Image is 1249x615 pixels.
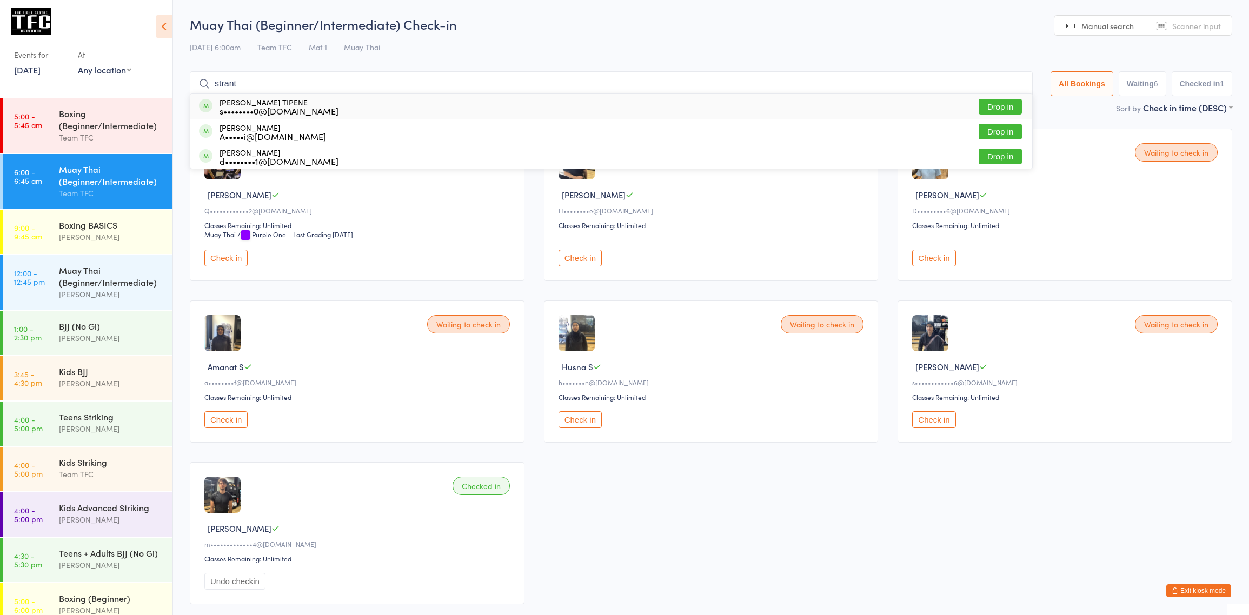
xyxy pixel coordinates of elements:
[204,315,241,351] img: image1757019732.png
[309,42,327,52] span: Mat 1
[562,189,626,200] span: [PERSON_NAME]
[204,230,236,239] div: Muay Thai
[912,250,955,266] button: Check in
[204,220,513,230] div: Classes Remaining: Unlimited
[59,502,163,513] div: Kids Advanced Striking
[59,231,163,243] div: [PERSON_NAME]
[190,71,1033,96] input: Search
[1135,315,1218,333] div: Waiting to check in
[220,132,326,141] div: A•••••i@[DOMAIN_NAME]
[14,64,41,76] a: [DATE]
[14,506,43,523] time: 4:00 - 5:00 pm
[204,378,513,387] div: a••••••••f@[DOMAIN_NAME]
[453,477,510,495] div: Checked in
[3,447,172,491] a: 4:00 -5:00 pmKids StrikingTeam TFC
[220,157,338,165] div: d••••••••1@[DOMAIN_NAME]
[912,378,1221,387] div: s••••••••••••6@[DOMAIN_NAME]
[204,573,265,590] button: Undo checkin
[14,46,67,64] div: Events for
[1119,71,1166,96] button: Waiting6
[3,402,172,446] a: 4:00 -5:00 pmTeens Striking[PERSON_NAME]
[1220,79,1224,88] div: 1
[59,219,163,231] div: Boxing BASICS
[912,315,948,351] img: image1757365185.png
[3,492,172,537] a: 4:00 -5:00 pmKids Advanced Striking[PERSON_NAME]
[912,206,1221,215] div: D•••••••••6@[DOMAIN_NAME]
[559,206,867,215] div: H••••••••e@[DOMAIN_NAME]
[204,206,513,215] div: Q••••••••••••2@[DOMAIN_NAME]
[59,320,163,332] div: BJJ (No Gi)
[912,220,1221,230] div: Classes Remaining: Unlimited
[59,456,163,468] div: Kids Striking
[562,361,593,372] span: Husna S
[220,148,338,165] div: [PERSON_NAME]
[78,46,131,64] div: At
[59,592,163,604] div: Boxing (Beginner)
[979,149,1022,164] button: Drop in
[14,269,45,286] time: 12:00 - 12:45 pm
[59,332,163,344] div: [PERSON_NAME]
[11,8,51,35] img: The Fight Centre Brisbane
[59,468,163,480] div: Team TFC
[14,112,42,129] time: 5:00 - 5:45 am
[912,392,1221,402] div: Classes Remaining: Unlimited
[1172,21,1221,31] span: Scanner input
[59,187,163,199] div: Team TFC
[14,460,43,478] time: 4:00 - 5:00 pm
[3,210,172,254] a: 9:00 -9:45 amBoxing BASICS[PERSON_NAME]
[59,131,163,144] div: Team TFC
[59,377,163,390] div: [PERSON_NAME]
[559,378,867,387] div: h•••••••n@[DOMAIN_NAME]
[220,106,338,115] div: s••••••••0@[DOMAIN_NAME]
[915,189,979,200] span: [PERSON_NAME]
[59,163,163,187] div: Muay Thai (Beginner/Intermediate)
[59,108,163,131] div: Boxing (Beginner/Intermediate)
[14,597,43,614] time: 5:00 - 6:00 pm
[3,98,172,153] a: 5:00 -5:45 amBoxing (Beginner/Intermediate)Team TFC
[14,370,42,387] time: 3:45 - 4:30 pm
[781,315,863,333] div: Waiting to check in
[59,411,163,423] div: Teens Striking
[208,361,244,372] span: Amanat S
[979,124,1022,139] button: Drop in
[59,288,163,300] div: [PERSON_NAME]
[3,311,172,355] a: 1:00 -2:30 pmBJJ (No Gi)[PERSON_NAME]
[59,423,163,435] div: [PERSON_NAME]
[1116,103,1141,113] label: Sort by
[3,356,172,400] a: 3:45 -4:30 pmKids BJJ[PERSON_NAME]
[78,64,131,76] div: Any location
[59,559,163,571] div: [PERSON_NAME]
[559,411,602,428] button: Check in
[559,250,602,266] button: Check in
[59,365,163,377] div: Kids BJJ
[559,220,867,230] div: Classes Remaining: Unlimited
[3,154,172,209] a: 6:00 -6:45 amMuay Thai (Beginner/Intermediate)Team TFC
[204,477,241,513] img: image1750752741.png
[1172,71,1233,96] button: Checked in1
[220,98,338,115] div: [PERSON_NAME] TIPENE
[204,539,513,549] div: m•••••••••••••4@[DOMAIN_NAME]
[14,551,42,569] time: 4:30 - 5:30 pm
[427,315,510,333] div: Waiting to check in
[208,189,271,200] span: [PERSON_NAME]
[559,392,867,402] div: Classes Remaining: Unlimited
[14,324,42,342] time: 1:00 - 2:30 pm
[3,538,172,582] a: 4:30 -5:30 pmTeens + Adults BJJ (No Gi)[PERSON_NAME]
[204,392,513,402] div: Classes Remaining: Unlimited
[59,264,163,288] div: Muay Thai (Beginner/Intermediate)
[14,223,42,240] time: 9:00 - 9:45 am
[3,255,172,310] a: 12:00 -12:45 pmMuay Thai (Beginner/Intermediate)[PERSON_NAME]
[220,123,326,141] div: [PERSON_NAME]
[208,523,271,534] span: [PERSON_NAME]
[915,361,979,372] span: [PERSON_NAME]
[1081,21,1134,31] span: Manual search
[559,315,595,351] img: image1757364928.png
[14,415,43,432] time: 4:00 - 5:00 pm
[344,42,380,52] span: Muay Thai
[257,42,292,52] span: Team TFC
[204,554,513,563] div: Classes Remaining: Unlimited
[1154,79,1158,88] div: 6
[190,15,1232,33] h2: Muay Thai (Beginner/Intermediate) Check-in
[979,99,1022,115] button: Drop in
[204,250,248,266] button: Check in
